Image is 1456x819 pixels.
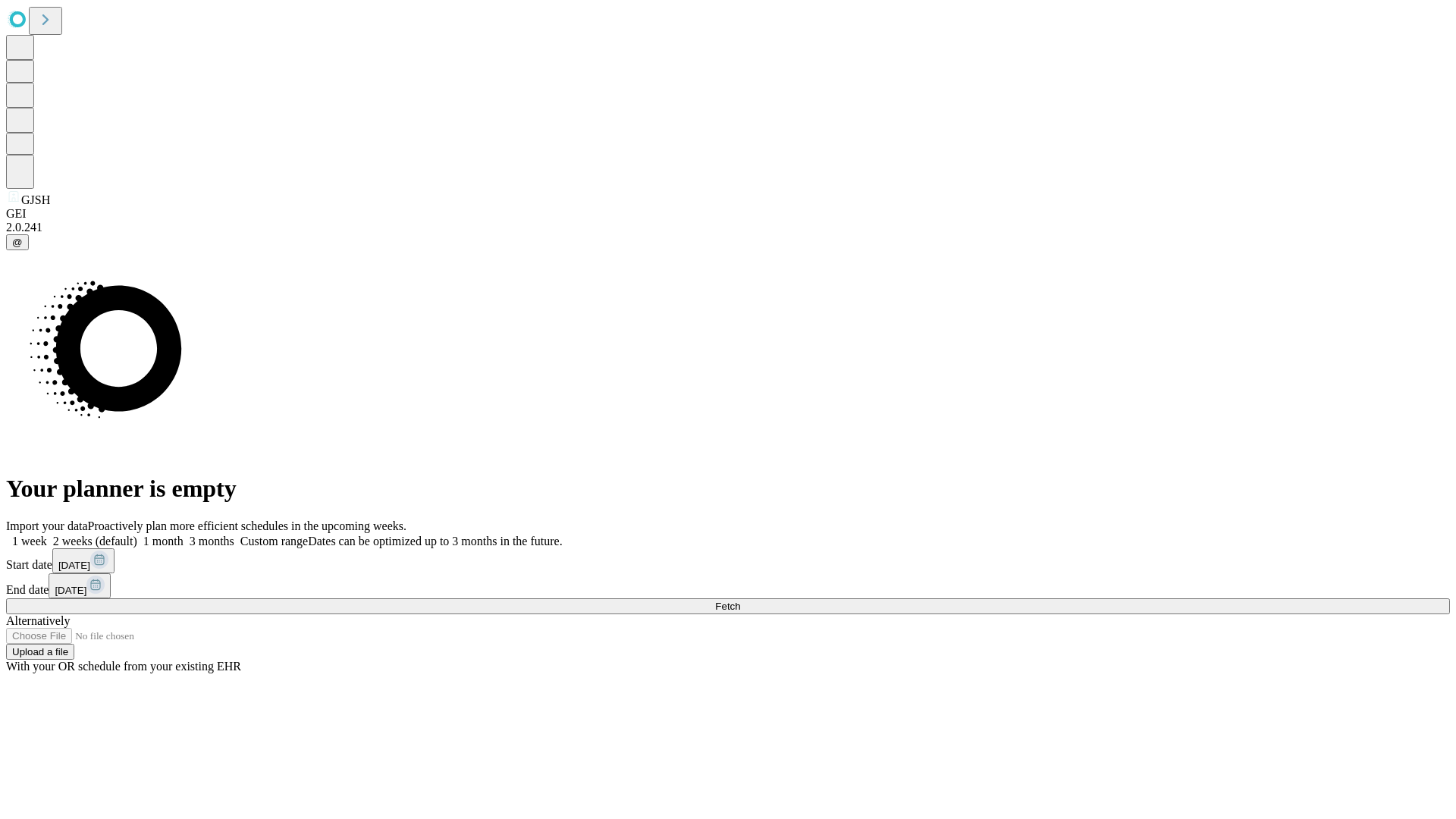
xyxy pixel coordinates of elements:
button: [DATE] [49,573,111,598]
button: Upload a file [6,644,74,660]
div: 2.0.241 [6,221,1450,234]
button: [DATE] [52,548,115,573]
span: Dates can be optimized up to 3 months in the future. [308,535,562,548]
div: Start date [6,548,1450,573]
div: GEI [6,207,1450,221]
button: Fetch [6,598,1450,614]
span: Fetch [715,601,740,612]
span: Proactively plan more efficient schedules in the upcoming weeks. [88,519,406,532]
span: [DATE] [58,560,90,571]
span: Import your data [6,519,88,532]
span: 3 months [190,535,234,548]
button: @ [6,234,29,250]
span: Alternatively [6,614,70,627]
span: Custom range [240,535,308,548]
span: [DATE] [55,585,86,596]
div: End date [6,573,1450,598]
span: 2 weeks (default) [53,535,137,548]
span: With your OR schedule from your existing EHR [6,660,241,673]
h1: Your planner is empty [6,475,1450,503]
span: GJSH [21,193,50,206]
span: 1 week [12,535,47,548]
span: 1 month [143,535,184,548]
span: @ [12,237,23,248]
